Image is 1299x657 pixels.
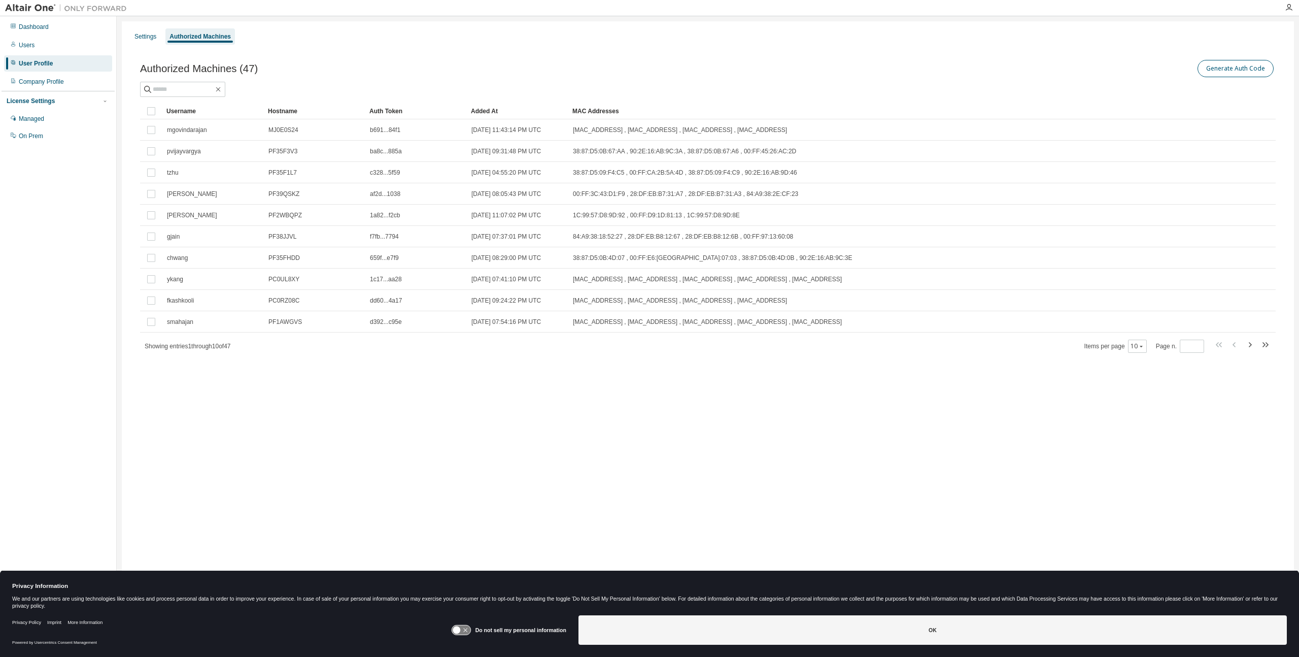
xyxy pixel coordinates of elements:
[167,147,201,155] span: pvijayvargya
[370,211,400,219] span: 1a82...f2cb
[573,254,852,262] span: 38:87:D5:0B:4D:07 , 00:FF:E6:[GEOGRAPHIC_DATA]:07:03 , 38:87:D5:0B:4D:0B , 90:2E:16:AB:9C:3E
[19,23,49,31] div: Dashboard
[471,190,541,198] span: [DATE] 08:05:43 PM UTC
[19,59,53,68] div: User Profile
[471,103,564,119] div: Added At
[268,211,302,219] span: PF2WBQPZ
[167,318,193,326] span: smahajan
[573,126,787,134] span: [MAC_ADDRESS] , [MAC_ADDRESS] , [MAC_ADDRESS] , [MAC_ADDRESS]
[370,126,400,134] span: b691...84f1
[19,78,64,86] div: Company Profile
[167,126,207,134] span: mgovindarajan
[167,233,180,241] span: gjain
[167,169,179,177] span: tzhu
[19,41,35,49] div: Users
[572,103,1169,119] div: MAC Addresses
[573,318,842,326] span: [MAC_ADDRESS] , [MAC_ADDRESS] , [MAC_ADDRESS] , [MAC_ADDRESS] , [MAC_ADDRESS]
[369,103,463,119] div: Auth Token
[471,147,541,155] span: [DATE] 09:31:48 PM UTC
[268,318,302,326] span: PF1AWGVS
[370,318,402,326] span: d392...c95e
[268,297,299,305] span: PC0RZ08C
[573,233,793,241] span: 84:A9:38:18:52:27 , 28:DF:EB:B8:12:67 , 28:DF:EB:B8:12:6B , 00:FF:97:13:60:08
[167,190,217,198] span: [PERSON_NAME]
[370,169,400,177] span: c328...5f59
[140,63,258,75] span: Authorized Machines (47)
[471,318,541,326] span: [DATE] 07:54:16 PM UTC
[471,233,541,241] span: [DATE] 07:37:01 PM UTC
[7,97,55,105] div: License Settings
[370,190,400,198] span: af2d...1038
[471,169,541,177] span: [DATE] 04:55:20 PM UTC
[145,343,231,350] span: Showing entries 1 through 10 of 47
[166,103,260,119] div: Username
[268,169,297,177] span: PF35F1L7
[167,254,188,262] span: chwang
[370,275,402,283] span: 1c17...aa28
[370,254,399,262] span: 659f...e7f9
[471,275,541,283] span: [DATE] 07:41:10 PM UTC
[169,32,231,41] div: Authorized Machines
[167,275,183,283] span: ykang
[370,297,402,305] span: dd60...4a17
[134,32,156,41] div: Settings
[573,190,798,198] span: 00:FF:3C:43:D1:F9 , 28:DF:EB:B7:31:A7 , 28:DF:EB:B7:31:A3 , 84:A9:38:2E:CF:23
[1156,340,1204,353] span: Page n.
[471,297,541,305] span: [DATE] 09:24:22 PM UTC
[573,275,842,283] span: [MAC_ADDRESS] , [MAC_ADDRESS] , [MAC_ADDRESS] , [MAC_ADDRESS] , [MAC_ADDRESS]
[268,147,297,155] span: PF35F3V3
[370,233,399,241] span: f7fb...7794
[471,211,541,219] span: [DATE] 11:07:02 PM UTC
[268,126,298,134] span: MJ0E0S24
[573,147,796,155] span: 38:87:D5:0B:67:AA , 90:2E:16:AB:9C:3A , 38:87:D5:0B:67:A6 , 00:FF:45:26:AC:2D
[573,297,787,305] span: [MAC_ADDRESS] , [MAC_ADDRESS] , [MAC_ADDRESS] , [MAC_ADDRESS]
[268,275,299,283] span: PC0UL8XY
[1131,342,1144,350] button: 10
[471,254,541,262] span: [DATE] 08:29:00 PM UTC
[573,211,740,219] span: 1C:99:57:D8:9D:92 , 00:FF:D9:1D:81:13 , 1C:99:57:D8:9D:8E
[19,115,44,123] div: Managed
[19,132,43,140] div: On Prem
[1084,340,1147,353] span: Items per page
[268,190,299,198] span: PF39QSKZ
[268,254,300,262] span: PF35FHDD
[5,3,132,13] img: Altair One
[268,233,296,241] span: PF38JJVL
[167,211,217,219] span: [PERSON_NAME]
[573,169,797,177] span: 38:87:D5:09:F4:C5 , 00:FF:CA:2B:5A:4D , 38:87:D5:09:F4:C9 , 90:2E:16:AB:9D:46
[370,147,402,155] span: ba8c...885a
[1198,60,1274,77] button: Generate Auth Code
[167,297,194,305] span: fkashkooli
[268,103,361,119] div: Hostname
[471,126,541,134] span: [DATE] 11:43:14 PM UTC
